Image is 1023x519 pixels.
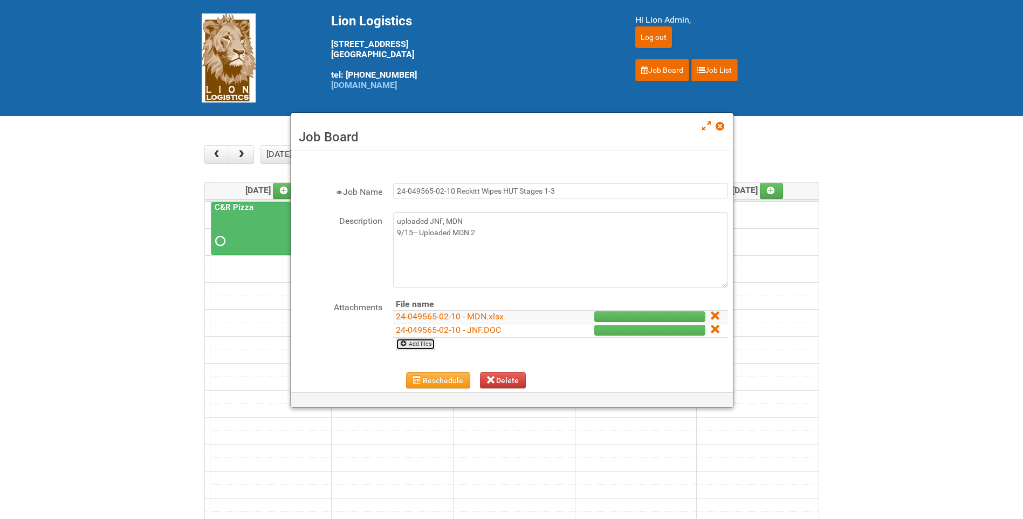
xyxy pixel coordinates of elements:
[393,212,728,288] textarea: uploaded JNF, MDN
[296,212,382,228] label: Description
[635,13,822,26] div: Hi Lion Admin,
[691,59,738,81] a: Job List
[760,183,784,199] a: Add an event
[396,311,504,322] a: 24-049565-02-10 - MDN.xlsx
[211,202,328,256] a: C&R Pizza
[296,183,382,199] label: Job Name
[406,372,470,388] button: Reschedule
[273,183,297,199] a: Add an event
[635,59,689,81] a: Job Board
[396,338,435,350] a: Add files
[296,298,382,314] label: Attachments
[635,26,672,48] input: Log out
[732,185,784,195] span: [DATE]
[245,185,297,195] span: [DATE]
[331,13,608,90] div: [STREET_ADDRESS] [GEOGRAPHIC_DATA] tel: [PHONE_NUMBER]
[396,325,501,335] a: 24-049565-02-10 - JNF.DOC
[215,237,223,245] span: Requested
[299,129,725,145] h3: Job Board
[331,80,397,90] a: [DOMAIN_NAME]
[260,145,297,163] button: [DATE]
[202,52,256,63] a: Lion Logistics
[331,13,412,29] span: Lion Logistics
[212,202,256,212] a: C&R Pizza
[202,13,256,103] img: Lion Logistics
[393,298,550,311] th: File name
[480,372,526,388] button: Delete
